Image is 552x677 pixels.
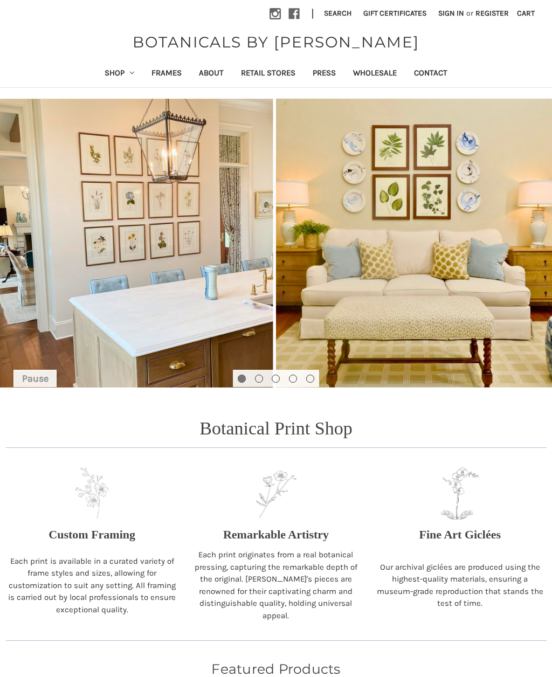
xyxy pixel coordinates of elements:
p: Custom Framing [49,526,135,543]
span: Go to slide 5 of 5 [307,389,314,389]
span: Go to slide 2 of 5 [256,389,263,389]
p: Remarkable Artistry [223,526,329,543]
a: Contact [405,61,456,87]
a: BOTANICALS BY [PERSON_NAME] [127,31,425,53]
a: About [190,61,232,87]
a: Shop [96,61,143,87]
li: | [307,5,318,23]
button: Go to slide 4 of 5 [289,375,297,383]
a: Retail Stores [232,61,304,87]
span: Go to slide 3 of 5 [272,389,279,389]
a: Frames [143,61,190,87]
button: Go to slide 1 of 5, active [238,375,246,383]
span: Go to slide 1 of 5, active [238,389,245,389]
p: Each print originates from a real botanical pressing, capturing the remarkable depth of the origi... [190,549,362,621]
a: Press [304,61,344,87]
p: Botanical Print Shop [199,415,352,442]
a: Wholesale [344,61,405,87]
span: Go to slide 4 of 5 [289,389,296,389]
p: Fine Art Giclées [419,526,501,543]
button: Pause carousel [13,370,57,387]
p: Our archival giclées are produced using the highest-quality materials, ensuring a museum-grade re... [374,561,546,610]
button: Go to slide 2 of 5 [255,375,263,383]
button: Go to slide 3 of 5 [272,375,280,383]
span: or [465,8,474,19]
span: Cart [517,9,535,18]
p: Each print is available in a curated variety of frame styles and sizes, allowing for customizatio... [6,555,178,616]
button: Go to slide 5 of 5 [306,375,314,383]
